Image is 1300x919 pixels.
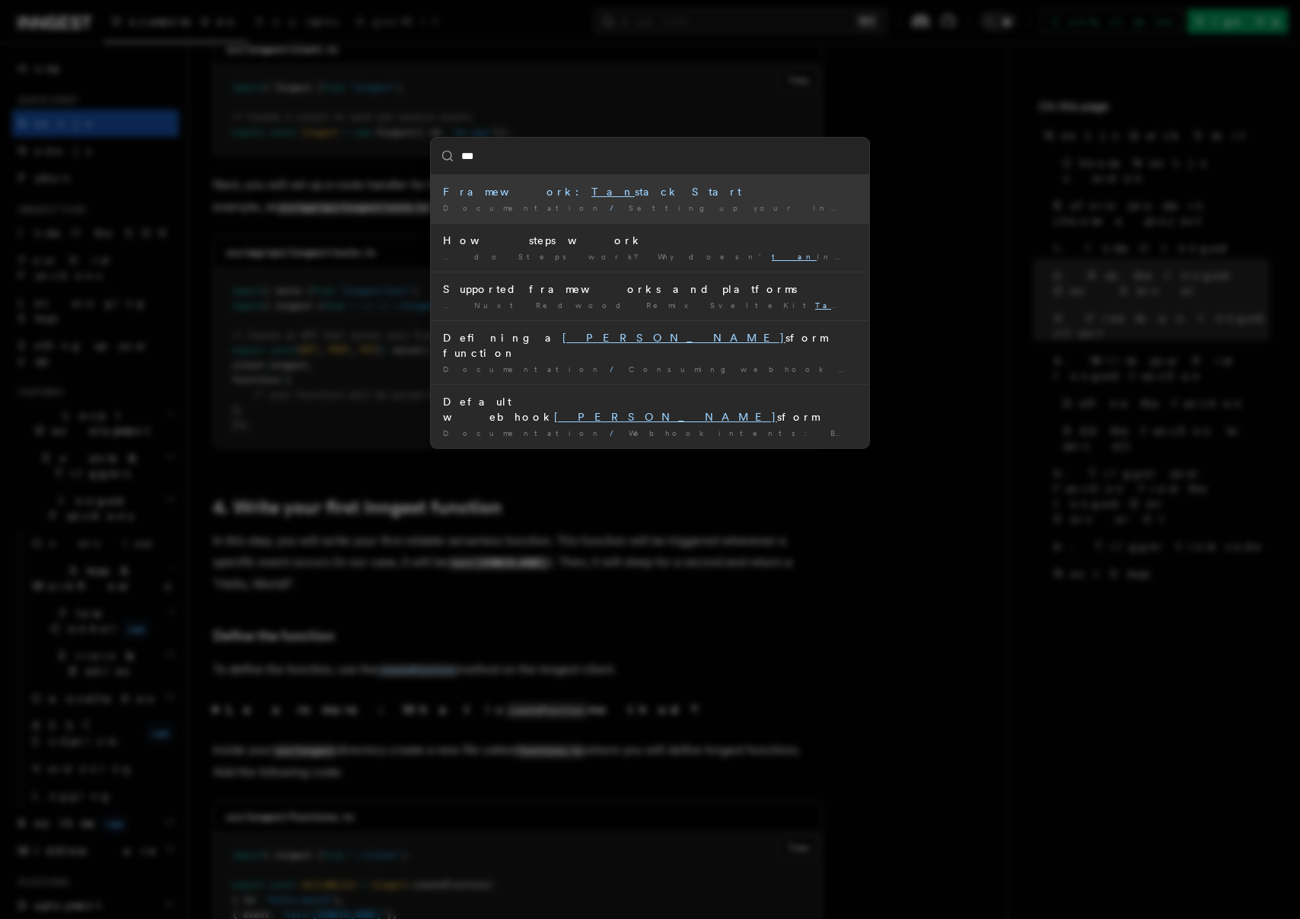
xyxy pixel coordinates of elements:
[443,428,604,437] span: Documentation
[591,186,635,198] mark: Tan
[562,332,785,344] mark: [PERSON_NAME]
[443,330,857,361] div: Defining a sform function
[443,184,857,199] div: Framework: stack Start
[629,364,917,374] span: Consuming webhook events
[443,364,604,374] span: Documentation
[443,203,604,212] span: Documentation
[443,233,857,248] div: How steps work
[772,252,817,261] mark: t an
[443,251,857,262] div: … do Steps work? Why doesn' Inngest Function get …
[629,428,1171,437] span: Webhook intents: Building a webhook integration
[443,281,857,297] div: Supported frameworks and platforms
[443,300,857,311] div: … Nuxt Redwood Remix SvelteKit stack Start You can also …
[815,301,849,310] mark: Tan
[610,428,623,437] span: /
[610,203,623,212] span: /
[610,364,623,374] span: /
[554,411,777,423] mark: [PERSON_NAME]
[629,203,926,212] span: Setting up your Inngest app
[443,394,857,425] div: Default webhook sform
